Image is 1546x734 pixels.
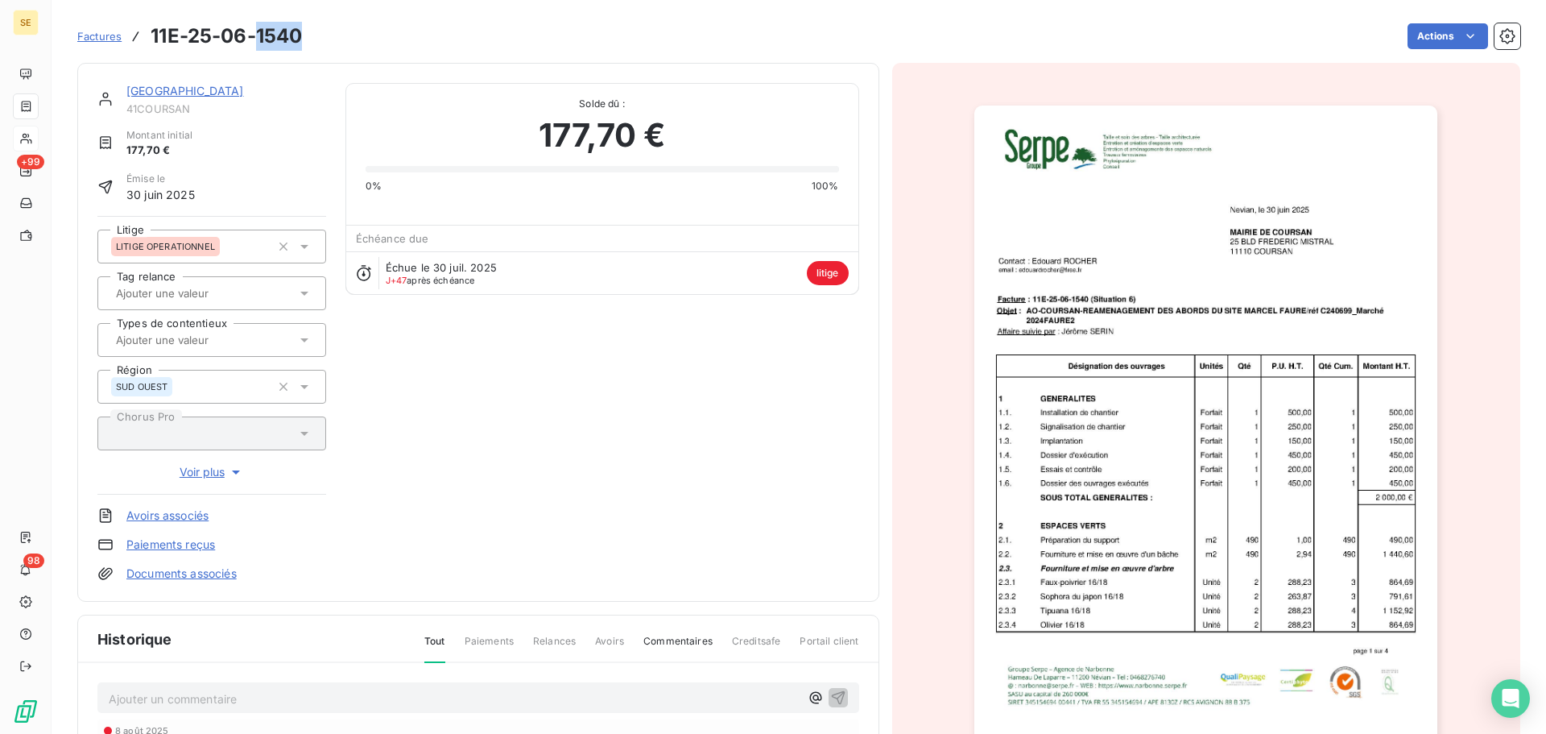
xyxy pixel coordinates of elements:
[732,634,781,661] span: Creditsafe
[126,537,215,553] a: Paiements reçus
[97,463,326,481] button: Voir plus
[126,84,244,97] a: [GEOGRAPHIC_DATA]
[356,232,429,245] span: Échéance due
[180,464,244,480] span: Voir plus
[126,566,237,582] a: Documents associés
[465,634,514,661] span: Paiements
[386,275,407,286] span: J+47
[23,554,44,568] span: 98
[114,333,276,347] input: Ajouter une valeur
[807,261,849,285] span: litige
[13,10,39,35] div: SE
[151,22,302,51] h3: 11E-25-06-1540
[126,508,209,524] a: Avoirs associés
[424,634,445,663] span: Tout
[126,128,192,143] span: Montant initial
[595,634,624,661] span: Avoirs
[77,30,122,43] span: Factures
[126,172,195,186] span: Émise le
[1491,679,1530,718] div: Open Intercom Messenger
[13,699,39,724] img: Logo LeanPay
[116,242,215,251] span: LITIGE OPERATIONNEL
[126,102,326,115] span: 41COURSAN
[126,186,195,203] span: 30 juin 2025
[17,155,44,169] span: +99
[126,143,192,159] span: 177,70 €
[116,382,167,392] span: SUD OUEST
[539,111,665,160] span: 177,70 €
[812,179,839,193] span: 100%
[800,634,858,661] span: Portail client
[386,261,497,274] span: Échue le 30 juil. 2025
[114,286,276,301] input: Ajouter une valeur
[366,97,839,111] span: Solde dû :
[533,634,576,661] span: Relances
[1408,23,1488,49] button: Actions
[97,628,172,650] span: Historique
[77,28,122,44] a: Factures
[366,179,382,193] span: 0%
[643,634,713,661] span: Commentaires
[386,276,475,285] span: après échéance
